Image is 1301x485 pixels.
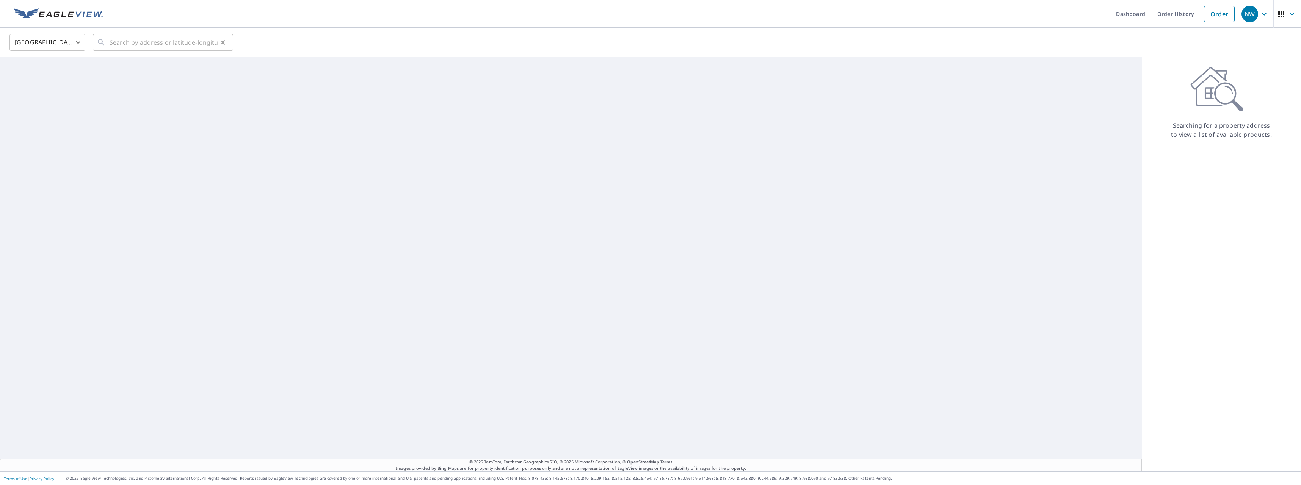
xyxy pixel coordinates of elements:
[110,32,218,53] input: Search by address or latitude-longitude
[9,32,85,53] div: [GEOGRAPHIC_DATA]
[660,459,673,465] a: Terms
[1241,6,1258,22] div: NW
[627,459,659,465] a: OpenStreetMap
[14,8,103,20] img: EV Logo
[1204,6,1235,22] a: Order
[4,476,27,481] a: Terms of Use
[218,37,228,48] button: Clear
[30,476,54,481] a: Privacy Policy
[1171,121,1272,139] p: Searching for a property address to view a list of available products.
[66,476,1297,481] p: © 2025 Eagle View Technologies, Inc. and Pictometry International Corp. All Rights Reserved. Repo...
[4,476,54,481] p: |
[469,459,673,465] span: © 2025 TomTom, Earthstar Geographics SIO, © 2025 Microsoft Corporation, ©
